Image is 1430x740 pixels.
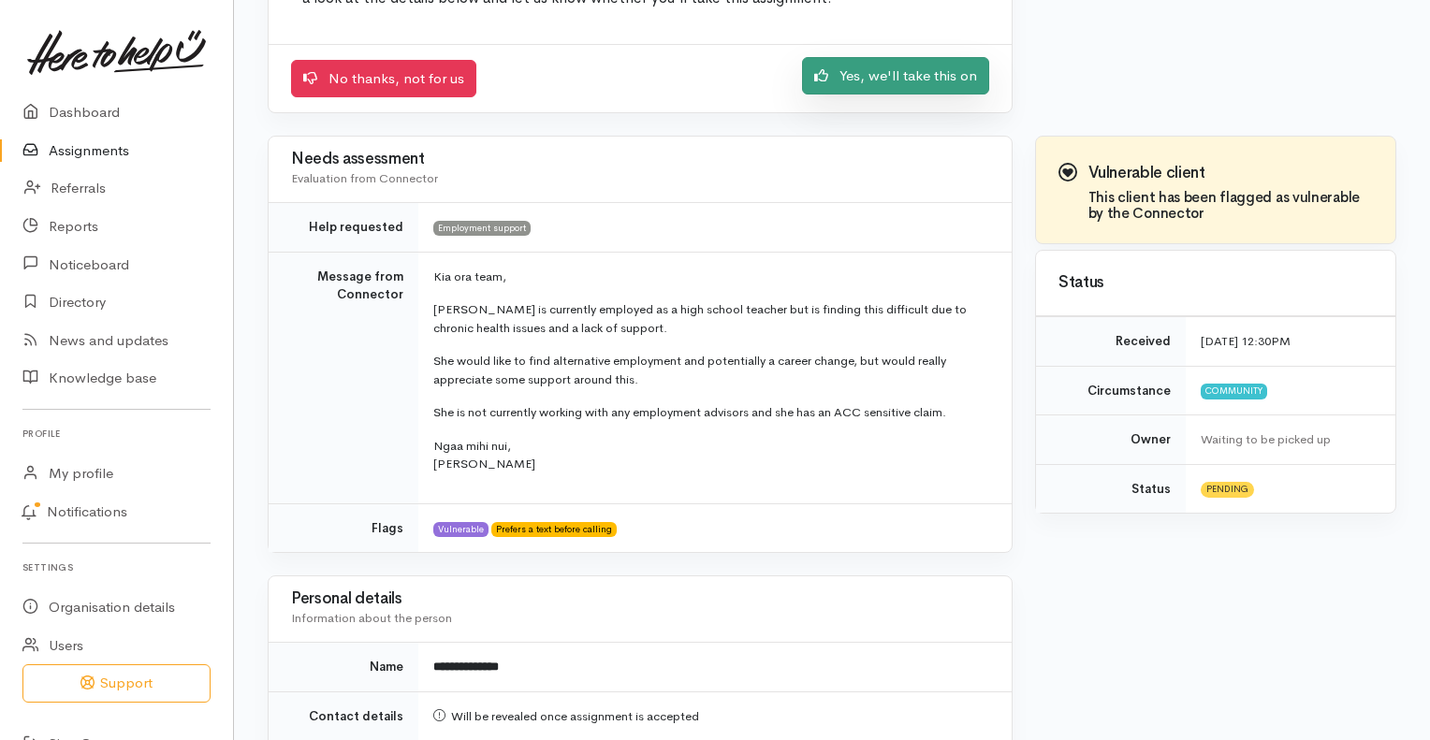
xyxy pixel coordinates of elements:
[1036,464,1186,513] td: Status
[291,151,989,168] h3: Needs assessment
[269,203,418,253] td: Help requested
[22,664,211,703] button: Support
[1036,415,1186,465] td: Owner
[1036,366,1186,415] td: Circumstance
[1201,384,1267,399] span: Community
[269,503,418,552] td: Flags
[1058,274,1373,292] h3: Status
[433,522,489,537] span: Vulnerable
[291,610,452,626] span: Information about the person
[1036,317,1186,367] td: Received
[802,57,989,95] a: Yes, we'll take this on
[491,522,617,537] span: Prefers a text before calling
[291,60,476,98] a: No thanks, not for us
[291,170,438,186] span: Evaluation from Connector
[1201,482,1254,497] span: Pending
[269,252,418,503] td: Message from Connector
[1201,430,1373,449] div: Waiting to be picked up
[269,643,418,692] td: Name
[433,403,989,422] p: She is not currently working with any employment advisors and she has an ACC sensitive claim.
[433,352,989,388] p: She would like to find alternative employment and potentially a career change, but would really a...
[1201,333,1291,349] time: [DATE] 12:30PM
[433,300,989,337] p: [PERSON_NAME] is currently employed as a high school teacher but is finding this difficult due to...
[433,268,989,286] p: Kia ora team,
[1088,190,1373,221] h4: This client has been flagged as vulnerable by the Connector
[433,437,989,473] p: Ngaa mihi nui, [PERSON_NAME]
[1088,165,1373,182] h3: Vulnerable client
[433,221,531,236] span: Employment support
[22,421,211,446] h6: Profile
[22,555,211,580] h6: Settings
[291,590,989,608] h3: Personal details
